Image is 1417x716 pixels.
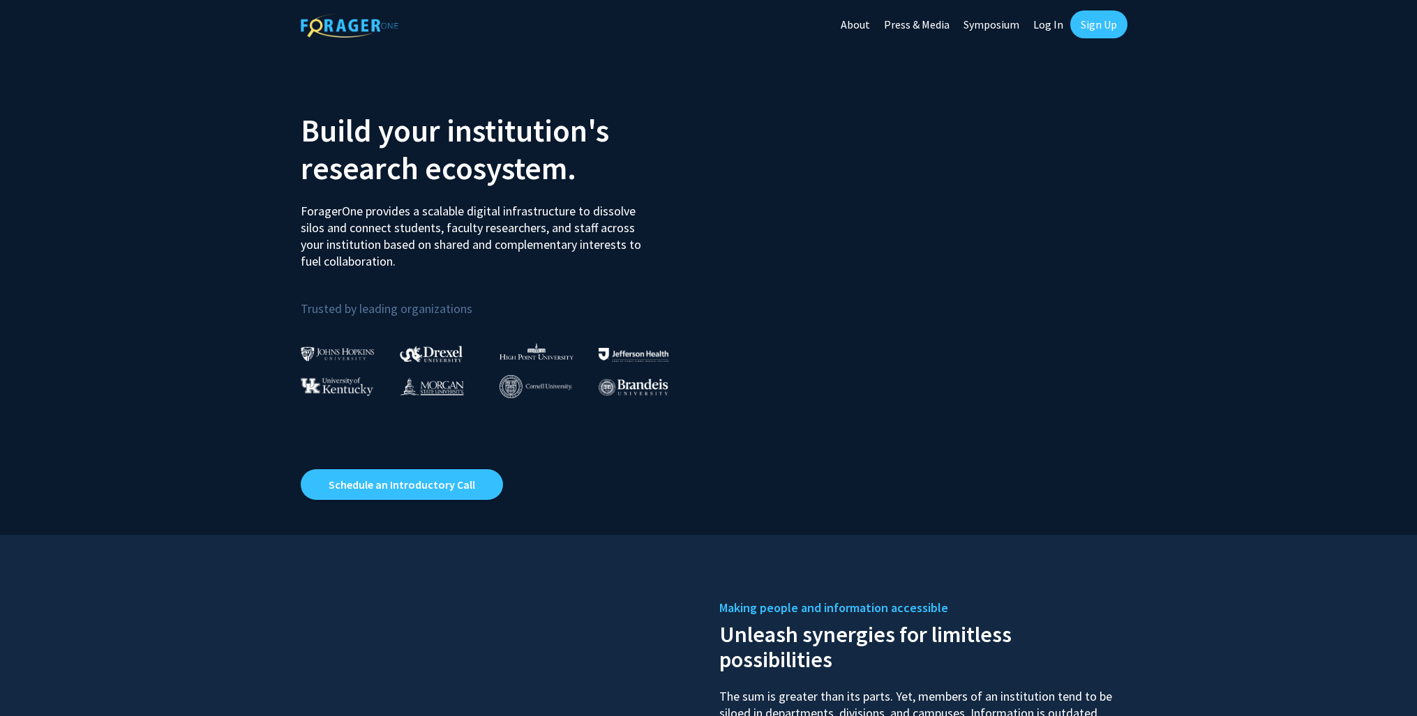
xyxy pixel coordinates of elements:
img: Cornell University [500,375,572,398]
img: ForagerOne Logo [301,13,398,38]
img: University of Kentucky [301,377,373,396]
img: Johns Hopkins University [301,346,375,361]
img: High Point University [500,343,573,360]
img: Brandeis University [599,379,668,396]
img: Thomas Jefferson University [599,348,668,361]
img: Morgan State University [400,377,464,395]
h5: Making people and information accessible [719,597,1117,618]
p: ForagerOne provides a scalable digital infrastructure to dissolve silos and connect students, fac... [301,192,651,270]
img: Drexel University [400,346,463,362]
h2: Unleash synergies for limitless possibilities [719,618,1117,672]
a: Sign Up [1070,10,1127,38]
a: Opens in a new tab [301,469,503,500]
p: Trusted by leading organizations [301,281,698,319]
h2: Build your institution's research ecosystem. [301,112,698,187]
